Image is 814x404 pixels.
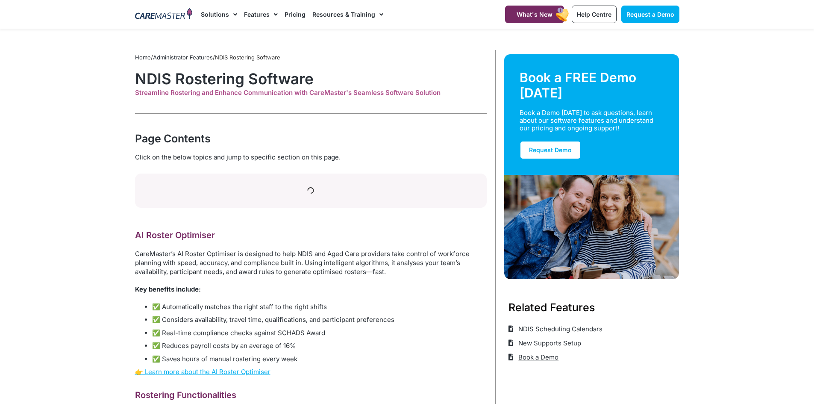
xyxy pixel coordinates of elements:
[135,249,487,276] p: CareMaster’s AI Roster Optimiser is designed to help NDIS and Aged Care providers take control of...
[517,11,552,18] span: What's New
[135,389,487,401] h2: Rostering Functionalities
[626,11,674,18] span: Request a Demo
[152,302,487,312] li: ✅ Automatically matches the right staff to the right shifts
[135,54,151,61] a: Home
[508,322,603,336] a: NDIS Scheduling Calendars
[516,350,558,364] span: Book a Demo
[504,175,679,279] img: Support Worker and NDIS Participant out for a coffee.
[505,6,564,23] a: What's New
[152,328,487,338] li: ✅ Real-time compliance checks against SCHADS Award
[135,153,487,162] div: Click on the below topics and jump to specific section on this page.
[215,54,280,61] span: NDIS Rostering Software
[508,300,675,315] h3: Related Features
[152,315,487,325] li: ✅ Considers availability, travel time, qualifications, and participant preferences
[516,322,602,336] span: NDIS Scheduling Calendars
[135,70,487,88] h1: NDIS Rostering Software
[135,8,193,21] img: CareMaster Logo
[508,336,582,350] a: New Supports Setup
[520,141,581,159] a: Request Demo
[508,350,559,364] a: Book a Demo
[572,6,617,23] a: Help Centre
[520,109,654,132] div: Book a Demo [DATE] to ask questions, learn about our software features and understand our pricing...
[520,70,664,100] div: Book a FREE Demo [DATE]
[516,336,581,350] span: New Supports Setup
[529,146,572,153] span: Request Demo
[135,230,487,241] h2: AI Roster Optimiser
[152,354,487,364] li: ✅ Saves hours of manual rostering every week
[135,285,201,293] strong: Key benefits include:
[135,131,487,146] div: Page Contents
[135,368,270,376] a: 👉 Learn more about the AI Roster Optimiser
[577,11,611,18] span: Help Centre
[153,54,213,61] a: Administrator Features
[135,89,487,97] div: Streamline Rostering and Enhance Communication with CareMaster's Seamless Software Solution
[621,6,679,23] a: Request a Demo
[135,54,280,61] span: / /
[152,341,487,351] li: ✅ Reduces payroll costs by an average of 16%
